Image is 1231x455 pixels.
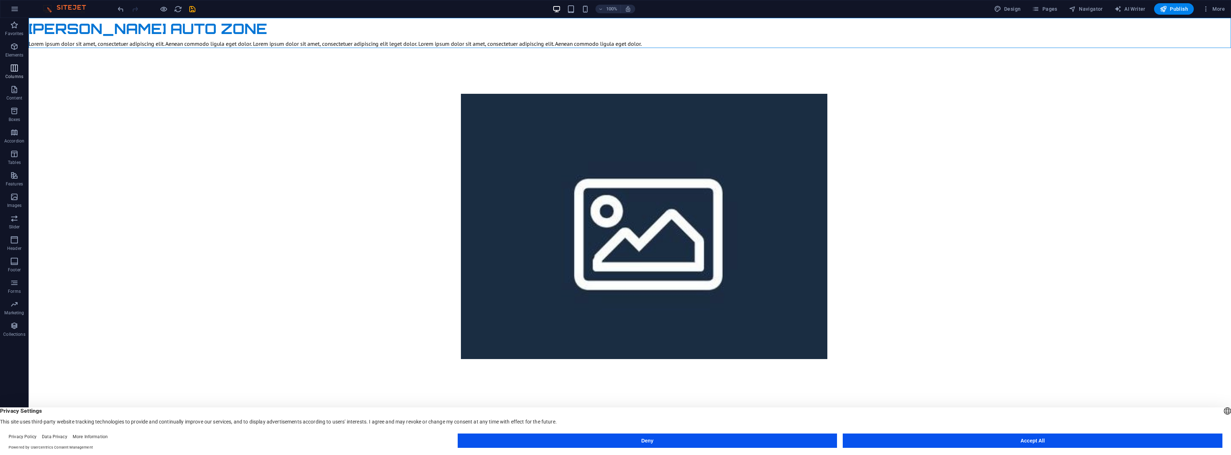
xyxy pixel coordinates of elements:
button: save [188,5,196,13]
button: Design [991,3,1024,15]
i: Undo: Move elements (Ctrl+Z) [117,5,125,13]
p: Favorites [5,31,23,37]
span: Navigator [1069,5,1103,13]
span: More [1202,5,1225,13]
span: AI Writer [1114,5,1145,13]
p: Tables [8,160,21,165]
p: Columns [5,74,23,79]
p: Boxes [9,117,20,122]
div: Design (Ctrl+Alt+Y) [991,3,1024,15]
button: undo [116,5,125,13]
p: Slider [9,224,20,230]
p: Marketing [4,310,24,316]
i: Reload page [174,5,182,13]
p: Footer [8,267,21,273]
span: Publish [1160,5,1188,13]
p: Accordion [4,138,24,144]
button: Navigator [1066,3,1106,15]
button: 100% [595,5,621,13]
button: reload [174,5,182,13]
button: More [1200,3,1228,15]
p: Header [7,246,21,251]
img: Editor Logo [41,5,95,13]
p: Elements [5,52,24,58]
p: Content [6,95,22,101]
p: Features [6,181,23,187]
button: Click here to leave preview mode and continue editing [159,5,168,13]
h6: 100% [606,5,618,13]
span: Design [994,5,1021,13]
i: Save (Ctrl+S) [188,5,196,13]
i: On resize automatically adjust zoom level to fit chosen device. [625,6,631,12]
p: Collections [3,331,25,337]
p: Forms [8,289,21,294]
button: AI Writer [1111,3,1148,15]
button: Publish [1154,3,1194,15]
p: Images [7,203,22,208]
span: Pages [1032,5,1057,13]
button: Pages [1029,3,1060,15]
